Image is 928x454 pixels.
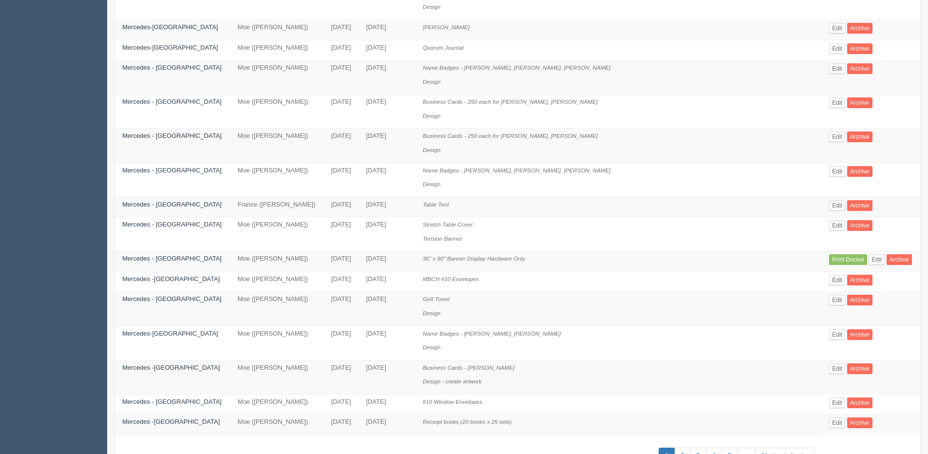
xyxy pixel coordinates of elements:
[230,163,324,197] td: Moe ([PERSON_NAME])
[829,220,845,231] a: Edit
[359,292,416,326] td: [DATE]
[122,167,222,174] a: Mercedes - [GEOGRAPHIC_DATA]
[829,43,845,54] a: Edit
[359,60,416,95] td: [DATE]
[230,217,324,251] td: Moe ([PERSON_NAME])
[847,43,872,54] a: Archive
[423,255,525,262] i: 36" x 90" Banner Display Hardware Only
[230,251,324,272] td: Moe ([PERSON_NAME])
[423,132,598,139] i: Business Cards - 250 each for [PERSON_NAME], [PERSON_NAME]
[423,296,450,302] i: Golf Towel
[847,295,872,305] a: Archive
[230,360,324,394] td: Moe ([PERSON_NAME])
[122,295,222,303] a: Mercedes - [GEOGRAPHIC_DATA]
[122,330,218,337] a: Mercedes-[GEOGRAPHIC_DATA]
[230,415,324,435] td: Moe ([PERSON_NAME])
[359,360,416,394] td: [DATE]
[423,235,462,242] i: Tension Banner
[324,271,359,292] td: [DATE]
[829,132,845,142] a: Edit
[829,97,845,108] a: Edit
[359,129,416,163] td: [DATE]
[122,221,222,228] a: Mercedes - [GEOGRAPHIC_DATA]
[847,329,872,340] a: Archive
[230,60,324,95] td: Moe ([PERSON_NAME])
[122,98,222,105] a: Mercedes - [GEOGRAPHIC_DATA]
[359,217,416,251] td: [DATE]
[423,113,440,119] i: Design
[324,326,359,360] td: [DATE]
[324,20,359,40] td: [DATE]
[829,363,845,374] a: Edit
[359,271,416,292] td: [DATE]
[359,20,416,40] td: [DATE]
[423,167,611,173] i: Name Badges - [PERSON_NAME], [PERSON_NAME], [PERSON_NAME]
[230,40,324,60] td: Moe ([PERSON_NAME])
[230,20,324,40] td: Moe ([PERSON_NAME])
[359,394,416,415] td: [DATE]
[847,23,872,34] a: Archive
[230,326,324,360] td: Moe ([PERSON_NAME])
[847,200,872,211] a: Archive
[122,23,218,31] a: Mercedes-[GEOGRAPHIC_DATA]
[230,197,324,217] td: France ([PERSON_NAME])
[324,394,359,415] td: [DATE]
[423,78,440,85] i: Design
[230,95,324,129] td: Moe ([PERSON_NAME])
[829,200,845,211] a: Edit
[359,415,416,435] td: [DATE]
[423,398,482,405] i: #10 Window Envelopes
[122,132,222,139] a: Mercedes - [GEOGRAPHIC_DATA]
[324,60,359,95] td: [DATE]
[847,275,872,285] a: Archive
[359,163,416,197] td: [DATE]
[324,163,359,197] td: [DATE]
[829,275,845,285] a: Edit
[847,97,872,108] a: Archive
[324,360,359,394] td: [DATE]
[423,276,479,282] i: MBCH #10 Envelopes
[829,397,845,408] a: Edit
[847,363,872,374] a: Archive
[230,292,324,326] td: Moe ([PERSON_NAME])
[122,64,222,71] a: Mercedes - [GEOGRAPHIC_DATA]
[324,251,359,272] td: [DATE]
[423,181,440,187] i: Design
[847,166,872,177] a: Archive
[887,254,912,265] a: Archive
[829,254,867,265] a: Print Docket
[359,40,416,60] td: [DATE]
[423,378,482,384] i: Design - create artwork
[230,271,324,292] td: Moe ([PERSON_NAME])
[122,418,220,425] a: Mercedes -[GEOGRAPHIC_DATA]
[829,295,845,305] a: Edit
[423,201,449,208] i: Table Tent
[423,3,440,10] i: Design
[122,255,222,262] a: Mercedes - [GEOGRAPHIC_DATA]
[423,98,598,105] i: Business Cards - 250 each for [PERSON_NAME], [PERSON_NAME]
[423,221,473,227] i: Stretch Table Cover
[829,417,845,428] a: Edit
[122,275,220,283] a: Mercedes -[GEOGRAPHIC_DATA]
[423,364,514,371] i: Business Cards - [PERSON_NAME]
[847,220,872,231] a: Archive
[122,44,218,51] a: Mercedes-[GEOGRAPHIC_DATA]
[423,147,440,153] i: Design
[423,64,611,71] i: Name Badges - [PERSON_NAME], [PERSON_NAME], [PERSON_NAME]
[324,415,359,435] td: [DATE]
[423,344,440,350] i: Design
[847,132,872,142] a: Archive
[423,310,440,316] i: Design
[324,197,359,217] td: [DATE]
[829,329,845,340] a: Edit
[847,63,872,74] a: Archive
[324,40,359,60] td: [DATE]
[122,201,222,208] a: Mercedes - [GEOGRAPHIC_DATA]
[359,95,416,129] td: [DATE]
[829,166,845,177] a: Edit
[230,129,324,163] td: Moe ([PERSON_NAME])
[324,292,359,326] td: [DATE]
[122,398,222,405] a: Mercedes - [GEOGRAPHIC_DATA]
[829,23,845,34] a: Edit
[359,326,416,360] td: [DATE]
